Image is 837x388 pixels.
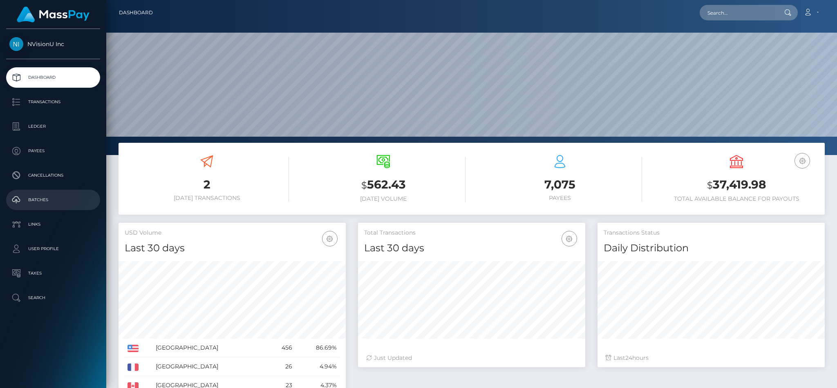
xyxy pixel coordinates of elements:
p: Payees [9,145,97,157]
a: Batches [6,190,100,210]
p: Transactions [9,96,97,108]
small: $ [361,180,367,191]
a: Search [6,288,100,308]
h3: 562.43 [301,177,465,193]
a: User Profile [6,239,100,259]
h3: 37,419.98 [654,177,819,193]
p: Links [9,218,97,231]
a: Dashboard [6,67,100,88]
p: Ledger [9,120,97,133]
h4: Last 30 days [364,241,579,255]
p: Cancellations [9,169,97,182]
td: 86.69% [295,339,340,357]
img: FR.png [128,364,139,371]
input: Search... [700,5,777,20]
p: Batches [9,194,97,206]
h6: Total Available Balance for Payouts [654,195,819,202]
a: Ledger [6,116,100,137]
a: Dashboard [119,4,153,21]
h6: [DATE] Transactions [125,195,289,202]
p: Dashboard [9,71,97,84]
span: 24 [625,354,632,361]
td: 456 [268,339,295,357]
h3: 2 [125,177,289,193]
h3: 7,075 [478,177,642,193]
small: $ [707,180,713,191]
h4: Last 30 days [125,241,340,255]
div: Last hours [606,354,817,362]
a: Links [6,214,100,235]
h5: Transactions Status [604,229,819,237]
a: Cancellations [6,165,100,186]
h5: Total Transactions [364,229,579,237]
img: NVisionU Inc [9,37,23,51]
span: NVisionU Inc [6,40,100,48]
img: US.png [128,345,139,352]
td: 4.94% [295,357,340,376]
a: Taxes [6,263,100,284]
p: Search [9,292,97,304]
td: [GEOGRAPHIC_DATA] [153,357,268,376]
h4: Daily Distribution [604,241,819,255]
img: MassPay Logo [17,7,90,22]
a: Transactions [6,92,100,112]
p: User Profile [9,243,97,255]
a: Payees [6,141,100,161]
h5: USD Volume [125,229,340,237]
h6: Payees [478,195,642,202]
div: Just Updated [366,354,577,362]
h6: [DATE] Volume [301,195,465,202]
td: [GEOGRAPHIC_DATA] [153,339,268,357]
td: 26 [268,357,295,376]
p: Taxes [9,267,97,279]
